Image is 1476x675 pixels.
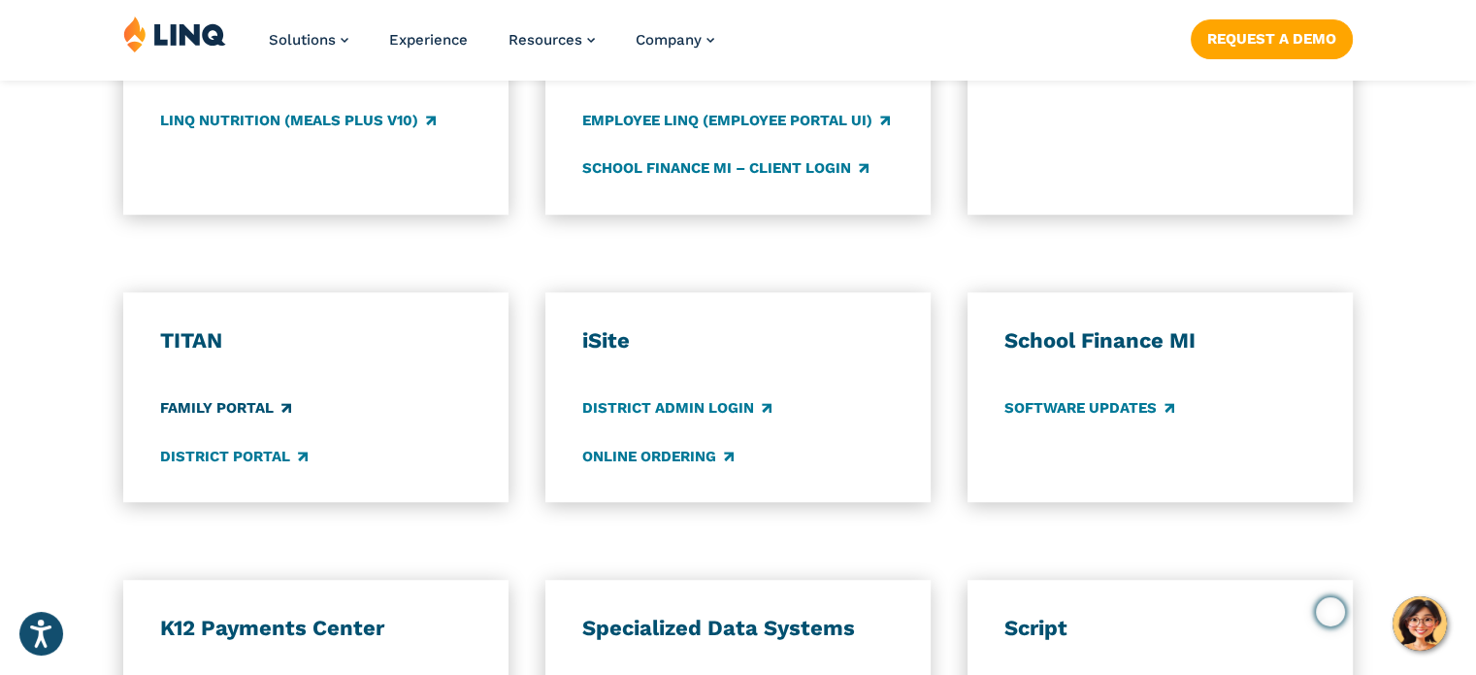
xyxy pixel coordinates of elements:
a: Software Updates [1004,398,1174,420]
button: Hello, have a question? Let’s chat. [1393,596,1447,651]
h3: iSite [582,327,894,354]
a: Employee LINQ (Employee Portal UI) [582,110,890,131]
a: LINQ Nutrition (Meals Plus v10) [160,110,436,131]
a: Family Portal [160,398,291,420]
span: Company [636,31,702,49]
a: District Admin Login [582,398,771,420]
a: Request a Demo [1191,19,1353,58]
a: School Finance MI – Client Login [582,157,869,179]
h3: Specialized Data Systems [582,615,894,642]
img: LINQ | K‑12 Software [123,16,226,52]
h3: School Finance MI [1004,327,1316,354]
h3: Script [1004,615,1316,642]
a: District Portal [160,446,308,467]
h3: TITAN [160,327,472,354]
a: Company [636,31,714,49]
a: Resources [508,31,595,49]
a: Experience [389,31,468,49]
span: Solutions [269,31,336,49]
h3: K12 Payments Center [160,615,472,642]
a: Solutions [269,31,348,49]
a: Online Ordering [582,446,734,467]
nav: Button Navigation [1191,16,1353,58]
span: Resources [508,31,582,49]
nav: Primary Navigation [269,16,714,80]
